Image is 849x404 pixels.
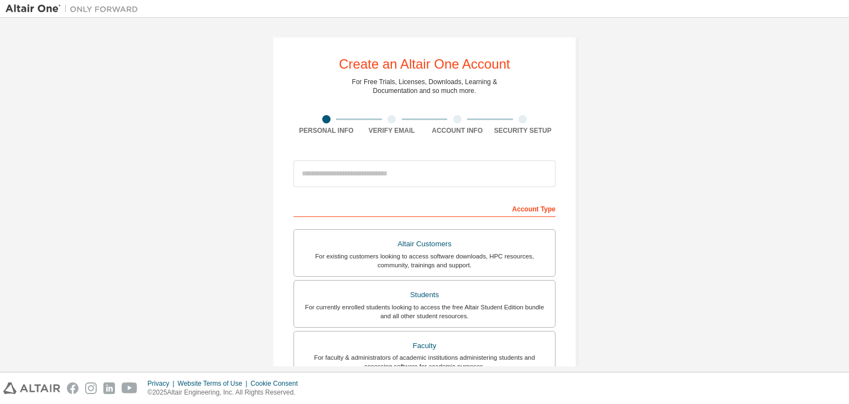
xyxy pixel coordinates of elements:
[301,353,548,371] div: For faculty & administrators of academic institutions administering students and accessing softwa...
[294,199,555,217] div: Account Type
[3,382,60,394] img: altair_logo.svg
[250,379,304,388] div: Cookie Consent
[148,388,305,397] p: © 2025 Altair Engineering, Inc. All Rights Reserved.
[301,236,548,252] div: Altair Customers
[67,382,78,394] img: facebook.svg
[148,379,177,388] div: Privacy
[301,303,548,320] div: For currently enrolled students looking to access the free Altair Student Edition bundle and all ...
[85,382,97,394] img: instagram.svg
[359,126,425,135] div: Verify Email
[301,252,548,270] div: For existing customers looking to access software downloads, HPC resources, community, trainings ...
[6,3,144,14] img: Altair One
[103,382,115,394] img: linkedin.svg
[339,58,510,71] div: Create an Altair One Account
[424,126,490,135] div: Account Info
[294,126,359,135] div: Personal Info
[301,287,548,303] div: Students
[122,382,138,394] img: youtube.svg
[301,338,548,354] div: Faculty
[352,77,497,95] div: For Free Trials, Licenses, Downloads, Learning & Documentation and so much more.
[177,379,250,388] div: Website Terms of Use
[490,126,556,135] div: Security Setup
